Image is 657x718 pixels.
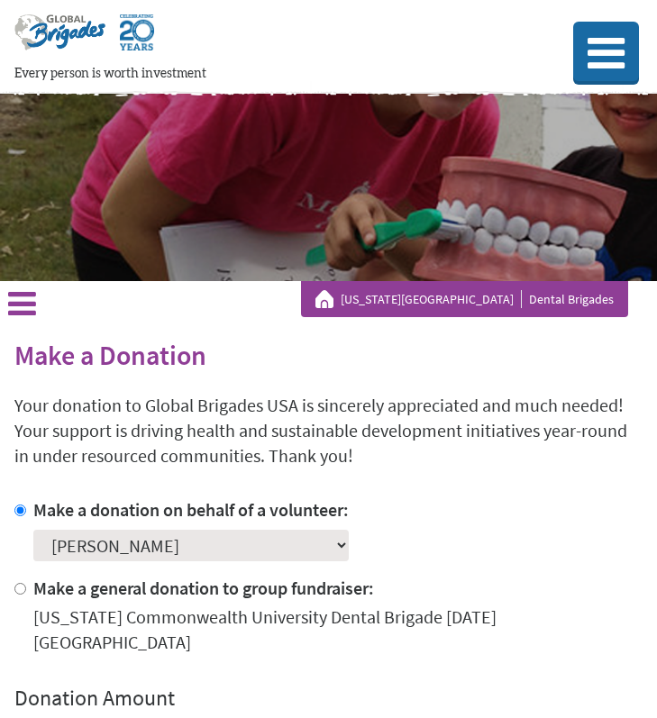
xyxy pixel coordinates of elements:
h2: Make a Donation [14,339,643,371]
div: [US_STATE] Commonwealth University Dental Brigade [DATE] [GEOGRAPHIC_DATA] [33,604,643,655]
img: Global Brigades Logo [14,14,105,65]
label: Make a donation on behalf of a volunteer: [33,498,349,521]
a: [US_STATE][GEOGRAPHIC_DATA] [341,290,522,308]
p: Every person is worth investment [14,65,538,83]
h4: Donation Amount [14,684,643,713]
label: Make a general donation to group fundraiser: [33,577,374,599]
img: Global Brigades Celebrating 20 Years [120,14,154,65]
div: Dental Brigades [315,290,614,308]
p: Your donation to Global Brigades USA is sincerely appreciated and much needed! Your support is dr... [14,393,643,468]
